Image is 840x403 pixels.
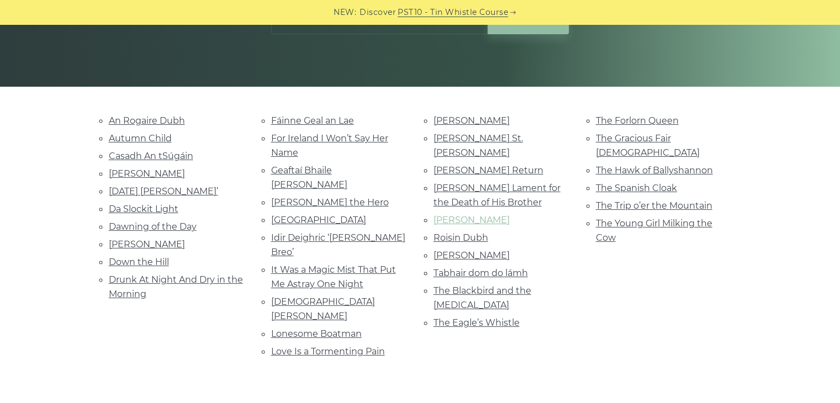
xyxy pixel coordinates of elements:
a: An Rogaire Dubh [109,115,185,126]
a: The Forlorn Queen [596,115,679,126]
a: Roisin Dubh [434,232,488,243]
a: The Hawk of Ballyshannon [596,165,713,176]
a: Dawning of the Day [109,221,197,232]
a: [DATE] [PERSON_NAME]’ [109,186,218,197]
a: Fáinne Geal an Lae [271,115,354,126]
a: [PERSON_NAME] [434,250,510,261]
a: [PERSON_NAME] Lament for the Death of His Brother [434,183,561,208]
a: Down the Hill [109,257,169,267]
a: [PERSON_NAME] [434,215,510,225]
span: Discover [360,6,396,19]
a: [PERSON_NAME] [109,239,185,250]
a: The Gracious Fair [DEMOGRAPHIC_DATA] [596,133,700,158]
a: Autumn Child [109,133,172,144]
a: The Eagle’s Whistle [434,317,520,328]
a: [DEMOGRAPHIC_DATA] [PERSON_NAME] [271,296,375,321]
a: The Blackbird and the [MEDICAL_DATA] [434,285,531,310]
a: It Was a Magic Mist That Put Me Astray One Night [271,264,396,289]
a: The Trip o’er the Mountain [596,200,712,211]
a: The Young Girl Milking the Cow [596,218,712,243]
span: NEW: [334,6,356,19]
a: Tabhair dom do lámh [434,268,528,278]
a: [PERSON_NAME] the Hero [271,197,389,208]
a: [GEOGRAPHIC_DATA] [271,215,366,225]
a: Love Is a Tormenting Pain [271,346,385,357]
a: Drunk At Night And Dry in the Morning [109,274,243,299]
a: Idir Deighric ‘[PERSON_NAME] Breo’ [271,232,405,257]
a: [PERSON_NAME] [109,168,185,179]
a: For Ireland I Won’t Say Her Name [271,133,388,158]
a: Lonesome Boatman [271,328,362,339]
a: [PERSON_NAME] Return [434,165,543,176]
a: [PERSON_NAME] [434,115,510,126]
a: Casadh An tSúgáin [109,151,193,161]
a: [PERSON_NAME] St. [PERSON_NAME] [434,133,523,158]
a: The Spanish Cloak [596,183,677,193]
a: PST10 - Tin Whistle Course [398,6,508,19]
a: Da Slockit Light [109,204,178,214]
a: Geaftaí Bhaile [PERSON_NAME] [271,165,347,190]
